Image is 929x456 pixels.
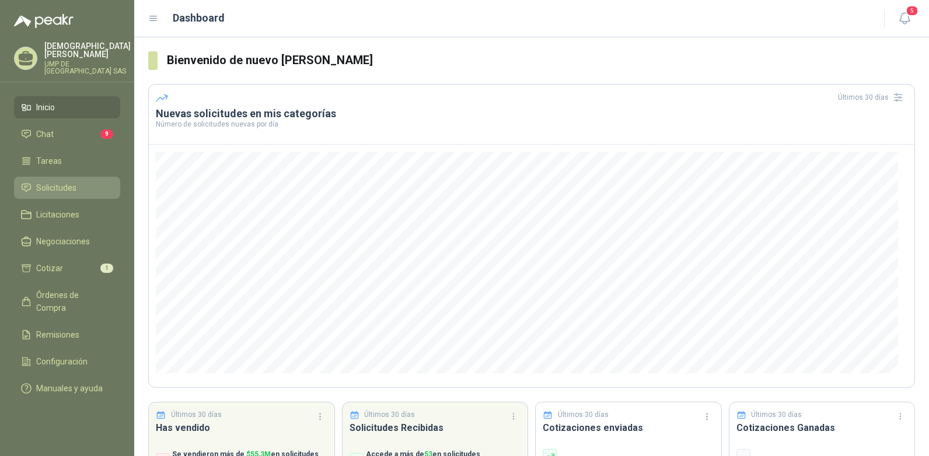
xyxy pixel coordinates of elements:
[36,155,62,167] span: Tareas
[906,5,918,16] span: 5
[14,14,74,28] img: Logo peakr
[751,409,802,420] p: Últimos 30 días
[36,328,79,341] span: Remisiones
[350,420,521,435] h3: Solicitudes Recibidas
[14,230,120,252] a: Negociaciones
[100,129,113,139] span: 9
[156,121,907,128] p: Número de solicitudes nuevas por día
[14,257,120,279] a: Cotizar1
[156,107,907,121] h3: Nuevas solicitudes en mis categorías
[14,96,120,118] a: Inicio
[36,382,103,395] span: Manuales y ayuda
[100,264,113,273] span: 1
[36,101,55,114] span: Inicio
[36,289,109,314] span: Órdenes de Compra
[894,8,915,29] button: 5
[44,61,131,75] p: UMP DE [GEOGRAPHIC_DATA] SAS
[14,150,120,172] a: Tareas
[14,324,120,346] a: Remisiones
[838,88,907,107] div: Últimos 30 días
[36,208,79,221] span: Licitaciones
[36,128,54,141] span: Chat
[364,409,415,420] p: Últimos 30 días
[167,51,915,69] h3: Bienvenido de nuevo [PERSON_NAME]
[14,123,120,145] a: Chat9
[14,284,120,319] a: Órdenes de Compra
[14,204,120,226] a: Licitaciones
[14,377,120,399] a: Manuales y ayuda
[171,409,222,420] p: Últimos 30 días
[173,10,225,26] h1: Dashboard
[36,262,63,275] span: Cotizar
[14,177,120,199] a: Solicitudes
[558,409,609,420] p: Últimos 30 días
[156,420,327,435] h3: Has vendido
[44,42,131,58] p: [DEMOGRAPHIC_DATA] [PERSON_NAME]
[36,181,76,194] span: Solicitudes
[736,420,908,435] h3: Cotizaciones Ganadas
[36,355,88,368] span: Configuración
[14,350,120,373] a: Configuración
[36,235,90,248] span: Negociaciones
[543,420,714,435] h3: Cotizaciones enviadas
